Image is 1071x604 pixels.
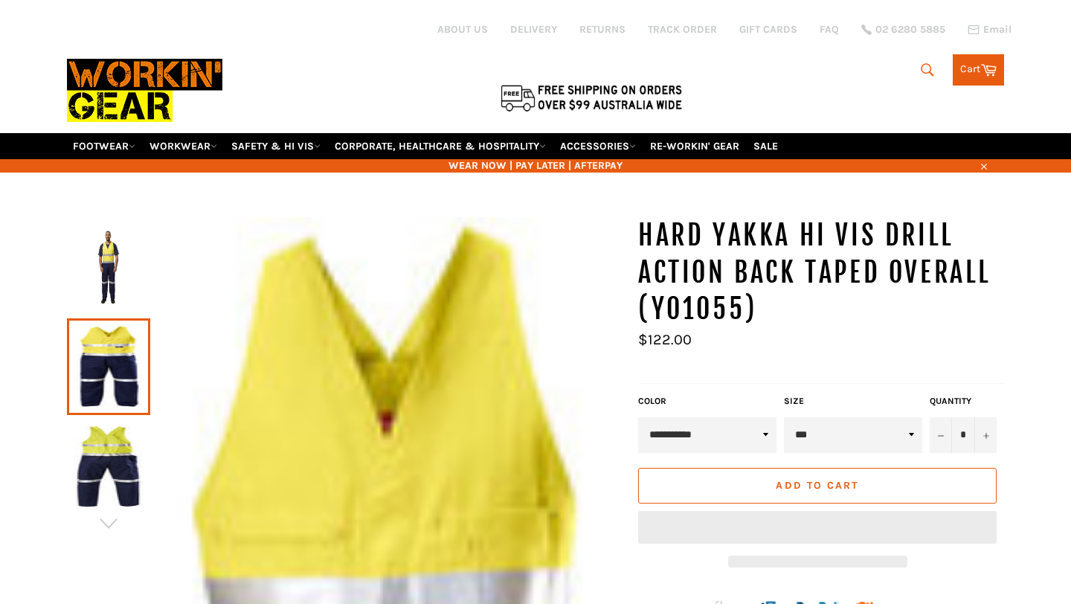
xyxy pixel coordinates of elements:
a: GIFT CARDS [739,22,797,36]
button: Reduce item quantity by one [930,417,952,453]
a: RE-WORKIN' GEAR [644,133,745,159]
span: $122.00 [638,331,692,348]
img: Flat $9.95 shipping Australia wide [498,82,684,113]
span: WEAR NOW | PAY LATER | AFTERPAY [67,158,1004,173]
img: Workin Gear leaders in Workwear, Safety Boots, PPE, Uniforms. Australia's No.1 in Workwear [67,48,222,132]
a: Email [968,24,1011,36]
a: DELIVERY [510,22,557,36]
a: CORPORATE, HEALTHCARE & HOSPITALITY [329,133,552,159]
a: ACCESSORIES [554,133,642,159]
a: TRACK ORDER [648,22,717,36]
a: SALE [747,133,784,159]
h1: HARD YAKKA Hi Vis Drill Action Back Taped Overall (Y01055) [638,217,1004,328]
button: Add to Cart [638,468,997,504]
label: Color [638,395,776,408]
a: ABOUT US [437,22,488,36]
span: Add to Cart [776,479,858,492]
button: Increase item quantity by one [974,417,997,453]
a: Cart [953,54,1004,86]
span: Email [983,25,1011,35]
a: SAFETY & HI VIS [225,133,327,159]
span: 02 6280 5885 [875,25,945,35]
label: Quantity [930,395,997,408]
label: Size [784,395,922,408]
img: HARD YAKKA Hi Vis Drill Action Back Taped Overall (Y01055) - Workin' Gear [74,226,143,308]
a: RETURNS [579,22,625,36]
a: 02 6280 5885 [861,25,945,35]
a: FOOTWEAR [67,133,141,159]
a: FAQ [820,22,839,36]
img: HARD YAKKA Hi Vis Drill Action Back Taped Overall (Y01055) - Workin' Gear [74,425,143,507]
a: WORKWEAR [144,133,223,159]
